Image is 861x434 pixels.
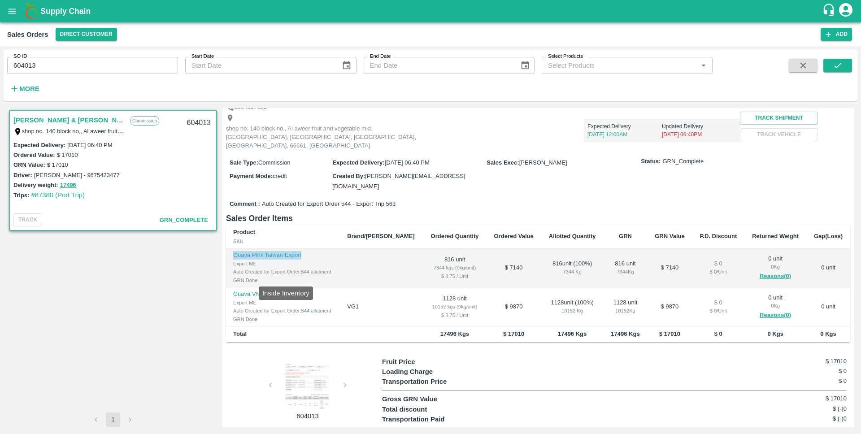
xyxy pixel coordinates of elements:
[769,404,847,413] h6: $ (-)0
[233,299,333,307] div: Export ME
[106,412,120,427] button: page 1
[769,394,847,403] h6: $ 17010
[160,217,208,223] span: GRN_Complete
[548,307,596,315] div: 10152 Kg
[191,53,214,60] label: Start Date
[503,330,524,337] b: $ 17010
[22,127,506,135] label: shop no. 140 block no,, Al aweer fruit and vegetable mkt. [GEOGRAPHIC_DATA], [GEOGRAPHIC_DATA], [...
[7,29,48,40] div: Sales Orders
[430,264,479,272] div: 7344 kgs (9kg/unit)
[698,60,709,71] button: Open
[700,233,737,239] b: P.D. Discount
[226,212,850,225] h6: Sales Order Items
[558,330,587,337] b: 17496 Kgs
[769,357,847,366] h6: $ 17010
[699,307,737,315] div: $ 0 / Unit
[273,173,287,179] span: credit
[233,315,333,323] div: GRN Done
[233,229,255,235] b: Product
[40,5,822,17] a: Supply Chain
[430,303,479,311] div: 10152 kgs (9kg/unit)
[258,159,291,166] span: Commission
[382,377,498,386] p: Transportation Price
[47,161,68,168] label: $ 17010
[13,182,58,188] label: Delivery weight:
[752,255,799,282] div: 0 unit
[130,116,159,126] p: Commission
[230,159,258,166] label: Sale Type :
[647,248,692,287] td: $ 7140
[611,268,640,276] div: 7344 Kg
[647,287,692,326] td: $ 9870
[659,330,680,337] b: $ 17010
[13,53,27,60] label: SO ID
[382,414,498,424] p: Transportation Paid
[655,233,684,239] b: GRN Value
[423,248,486,287] td: 816 unit
[364,57,513,74] input: End Date
[487,159,519,166] label: Sales Exec :
[233,251,333,260] p: Guava Pink Taiwan Export
[769,367,847,376] h6: $ 0
[185,57,335,74] input: Start Date
[385,159,430,166] span: [DATE] 06:40 PM
[338,57,355,74] button: Choose date
[57,152,78,158] label: $ 17010
[233,330,247,337] b: Total
[233,237,333,245] div: SKU
[233,290,333,299] p: Guava VNR Export
[662,122,736,130] p: Updated Delivery
[7,57,178,74] input: Enter SO ID
[549,233,596,239] b: Allotted Quantity
[233,276,333,284] div: GRN Done
[13,161,45,168] label: GRN Value:
[587,130,662,139] p: [DATE] 12:00AM
[233,307,333,315] div: Auto Created for Export Order:544 allotment
[548,53,583,60] label: Select Products
[31,191,85,199] a: #87380 (Port Trip)
[769,377,847,386] h6: $ 0
[548,299,596,315] div: 1128 unit ( 100 %)
[587,122,662,130] p: Expected Delivery
[752,233,799,239] b: Returned Weight
[821,28,852,41] button: Add
[619,233,632,239] b: GRN
[519,159,567,166] span: [PERSON_NAME]
[611,260,640,276] div: 816 unit
[382,357,498,367] p: Fruit Price
[332,173,465,189] span: [PERSON_NAME][EMAIL_ADDRESS][DOMAIN_NAME]
[611,307,640,315] div: 10152 Kg
[822,3,838,19] div: customer-support
[56,28,117,41] button: Select DC
[487,287,541,326] td: $ 9870
[60,180,76,191] button: 17496
[611,330,639,337] b: 17496 Kgs
[752,310,799,321] button: Reasons(0)
[382,394,498,404] p: Gross GRN Value
[641,157,661,166] label: Status:
[382,367,498,377] p: Loading Charge
[611,299,640,315] div: 1128 unit
[820,330,836,337] b: 0 Kgs
[699,299,737,307] div: $ 0
[274,411,341,421] p: 604013
[544,60,695,71] input: Select Products
[262,200,396,208] span: Auto Created for Export Order 544 - Export Trip 563
[347,233,414,239] b: Brand/[PERSON_NAME]
[752,302,799,310] div: 0 Kg
[548,260,596,276] div: 816 unit ( 100 %)
[2,1,22,22] button: open drawer
[767,330,783,337] b: 0 Kgs
[87,412,139,427] nav: pagination navigation
[7,81,42,96] button: More
[838,2,854,21] div: account of current user
[13,142,65,148] label: Expected Delivery :
[34,172,120,178] label: [PERSON_NAME] - 9675423477
[752,271,799,282] button: Reasons(0)
[548,268,596,276] div: 7344 Kg
[806,287,850,326] td: 0 unit
[769,414,847,423] h6: $ (-)0
[752,263,799,271] div: 0 Kg
[22,2,40,20] img: logo
[13,192,29,199] label: Trips:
